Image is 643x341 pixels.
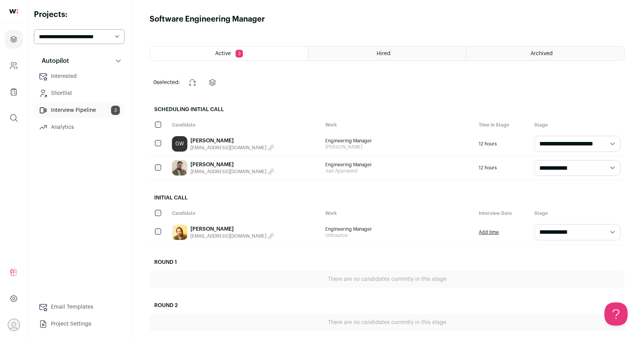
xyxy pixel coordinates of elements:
span: Just Appraised [325,168,471,174]
span: [EMAIL_ADDRESS][DOMAIN_NAME] [190,145,266,151]
span: [EMAIL_ADDRESS][DOMAIN_NAME] [190,233,266,239]
h2: Round 1 [150,254,624,271]
div: Stage [530,118,624,132]
div: Candidate [168,206,321,220]
div: Work [321,118,475,132]
a: Email Templates [34,299,125,315]
div: Time in Stage [475,118,530,132]
div: Work [321,206,475,220]
span: 0 [153,80,157,85]
span: Archived [530,51,553,56]
span: 3 [236,50,243,57]
h1: Software Engineering Manager [150,14,265,25]
a: Interested [34,69,125,84]
a: Interview Pipeline3 [34,103,125,118]
a: Company Lists [5,83,23,101]
h2: Round 2 [150,297,624,314]
button: [EMAIL_ADDRESS][DOMAIN_NAME] [190,233,274,239]
a: Add time [479,229,499,235]
a: [PERSON_NAME] [190,137,274,145]
div: There are no candidates currently in this stage [150,314,624,331]
p: Autopilot [37,56,69,66]
h2: Scheduling Initial Call [150,101,624,118]
span: [PERSON_NAME] [325,144,471,150]
span: Hired [377,51,391,56]
span: [EMAIL_ADDRESS][DOMAIN_NAME] [190,169,266,175]
div: 12 hours [475,156,530,180]
span: 3 [111,106,120,115]
button: Open dropdown [8,319,20,331]
h2: Initial Call [150,189,624,206]
div: There are no candidates currently in this stage [150,271,624,288]
div: Interview Date [475,206,530,220]
a: Projects [5,30,23,49]
span: Engineering Manager [325,226,471,232]
button: Autopilot [34,53,125,69]
span: selected: [153,79,180,86]
span: Active [215,51,231,56]
img: d354ed3197c7011205e7f384e19ffbd7390e9a466e57154356379f32afe85b40.jpg [172,225,187,240]
h2: Projects: [34,9,125,20]
div: Stage [530,206,624,220]
a: Project Settings [34,316,125,332]
a: [PERSON_NAME] [190,161,274,169]
img: 4566eaa16ee65ee64ddd9604e7f6ed2e99f3f99b54fa68c2bf5235f499e23f5c.jpg [172,160,187,176]
button: Change stage [183,73,202,92]
button: [EMAIL_ADDRESS][DOMAIN_NAME] [190,169,274,175]
a: Shortlist [34,86,125,101]
a: [PERSON_NAME] [190,225,274,233]
div: 12 hours [475,132,530,156]
iframe: Help Scout Beacon - Open [604,302,628,326]
img: wellfound-shorthand-0d5821cbd27db2630d0214b213865d53afaa358527fdda9d0ea32b1df1b89c2c.svg [9,9,18,14]
div: Candidate [168,118,321,132]
span: Engineering Manager [325,138,471,144]
a: Hired [308,47,466,61]
button: [EMAIL_ADDRESS][DOMAIN_NAME] [190,145,274,151]
span: Unbounce [325,232,471,238]
span: Engineering Manager [325,162,471,168]
a: Archived [466,47,624,61]
a: Company and ATS Settings [5,56,23,75]
a: Analytics [34,120,125,135]
a: GW [172,136,187,152]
